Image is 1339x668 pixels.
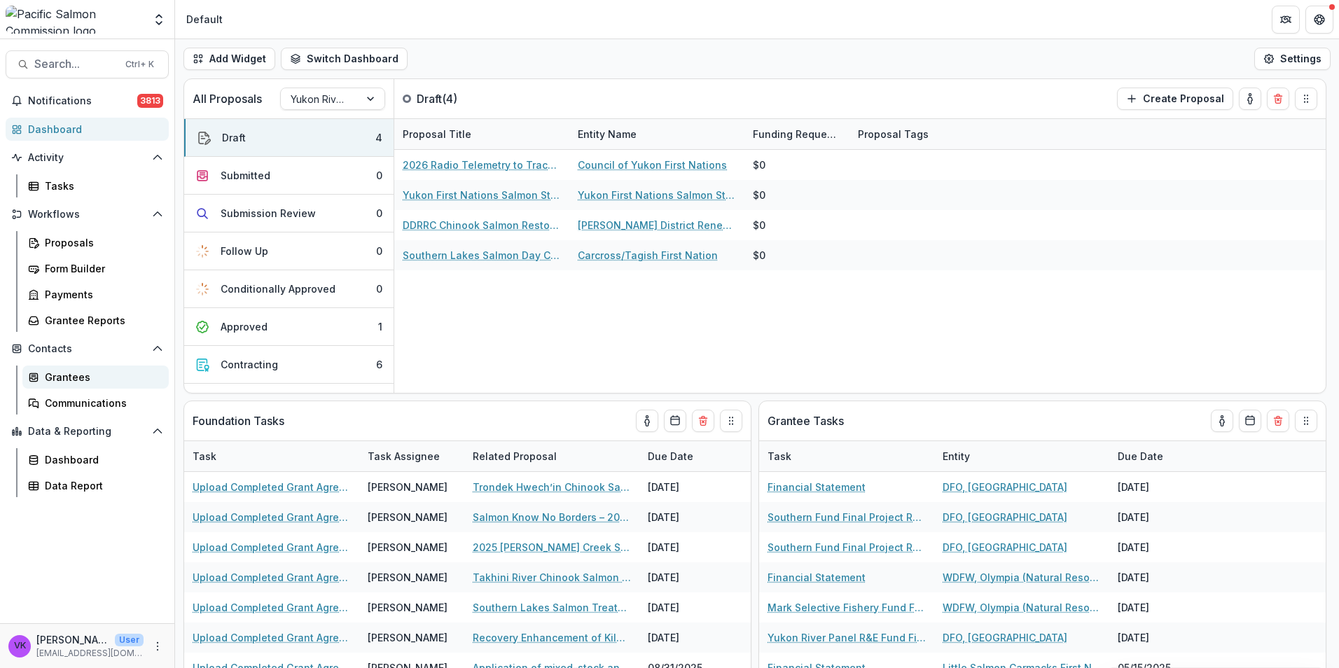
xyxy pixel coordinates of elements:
div: $0 [753,248,765,263]
div: [DATE] [639,532,744,562]
a: WDFW, Olympia (Natural Resources Building, [STREET_ADDRESS][US_STATE] [943,600,1101,615]
div: 1 [378,319,382,334]
a: Salmon Know No Borders – 2025 Yukon River Exchange Outreach (YRDFA portion) [473,510,631,524]
div: Task [759,441,934,471]
div: Related Proposal [464,441,639,471]
div: Task [759,449,800,464]
div: Due Date [1109,441,1214,471]
button: Switch Dashboard [281,48,408,70]
div: Form Builder [45,261,158,276]
div: [DATE] [1109,532,1214,562]
button: Get Help [1305,6,1333,34]
div: Funding Requested [744,119,849,149]
div: [PERSON_NAME] [368,570,448,585]
button: Open Workflows [6,203,169,225]
a: Southern Fund Final Project Report [768,510,926,524]
span: Contacts [28,343,146,355]
a: Financial Statement [768,480,866,494]
div: Due Date [639,441,744,471]
a: Payments [22,283,169,306]
button: Draft4 [184,119,394,157]
a: Upload Completed Grant Agreements [193,510,351,524]
p: User [115,634,144,646]
a: DFO, [GEOGRAPHIC_DATA] [943,540,1067,555]
img: Pacific Salmon Commission logo [6,6,144,34]
div: Funding Requested [744,127,849,141]
a: Mark Selective Fishery Fund Final Project Report [768,600,926,615]
div: Task Assignee [359,441,464,471]
button: toggle-assigned-to-me [1239,88,1261,110]
div: Dashboard [28,122,158,137]
button: Drag [720,410,742,432]
a: [PERSON_NAME] District Renewable Resources Council [578,218,736,232]
div: Follow Up [221,244,268,258]
div: 0 [376,244,382,258]
div: [DATE] [1109,622,1214,653]
div: Grantees [45,370,158,384]
button: Notifications3813 [6,90,169,112]
div: [DATE] [639,502,744,532]
button: Approved1 [184,308,394,346]
div: Contracting [221,357,278,372]
div: [DATE] [1109,502,1214,532]
div: Due Date [1109,449,1172,464]
div: Entity [934,441,1109,471]
div: [PERSON_NAME] [368,630,448,645]
button: Submitted0 [184,157,394,195]
div: Task Assignee [359,449,448,464]
button: Contracting6 [184,346,394,384]
span: Data & Reporting [28,426,146,438]
span: Activity [28,152,146,164]
div: Task [184,441,359,471]
div: Data Report [45,478,158,493]
a: Yukon River Panel R&E Fund Final Project Report [768,630,926,645]
a: DFO, [GEOGRAPHIC_DATA] [943,510,1067,524]
button: Delete card [1267,410,1289,432]
button: Delete card [692,410,714,432]
div: 0 [376,206,382,221]
div: Proposal Title [394,119,569,149]
div: [DATE] [1109,592,1214,622]
p: Foundation Tasks [193,412,284,429]
div: Victor Keong [14,641,26,650]
a: WDFW, Olympia (Natural Resources Building, [STREET_ADDRESS][US_STATE] [943,570,1101,585]
div: Proposals [45,235,158,250]
div: Default [186,12,223,27]
a: Tasks [22,174,169,197]
a: Upload Completed Grant Agreements [193,480,351,494]
a: 2026 Radio Telemetry to Track Tagged Chinook Salmon [403,158,561,172]
a: Data Report [22,474,169,497]
a: Yukon First Nations Salmon Stewardship Alliance - 2025 - Yukon River Panel R&E Fund - Project Pro... [403,188,561,202]
button: Search... [6,50,169,78]
a: Upload Completed Grant Agreements [193,600,351,615]
span: 3813 [137,94,163,108]
p: All Proposals [193,90,262,107]
div: [DATE] [1109,472,1214,502]
a: Communications [22,391,169,415]
div: Approved [221,319,268,334]
div: Proposal Title [394,127,480,141]
div: 0 [376,168,382,183]
div: [DATE] [639,562,744,592]
span: Workflows [28,209,146,221]
p: Draft ( 4 ) [417,90,522,107]
button: Conditionally Approved0 [184,270,394,308]
div: 4 [375,130,382,145]
div: [PERSON_NAME] [368,510,448,524]
a: Grantee Reports [22,309,169,332]
div: Entity Name [569,119,744,149]
button: Open Contacts [6,338,169,360]
p: [PERSON_NAME] [36,632,109,647]
button: Open Activity [6,146,169,169]
button: Add Widget [183,48,275,70]
div: $0 [753,158,765,172]
button: toggle-assigned-to-me [636,410,658,432]
div: Tasks [45,179,158,193]
a: Dashboard [22,448,169,471]
div: Ctrl + K [123,57,157,72]
div: [DATE] [639,592,744,622]
div: [PERSON_NAME] [368,600,448,615]
button: toggle-assigned-to-me [1211,410,1233,432]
